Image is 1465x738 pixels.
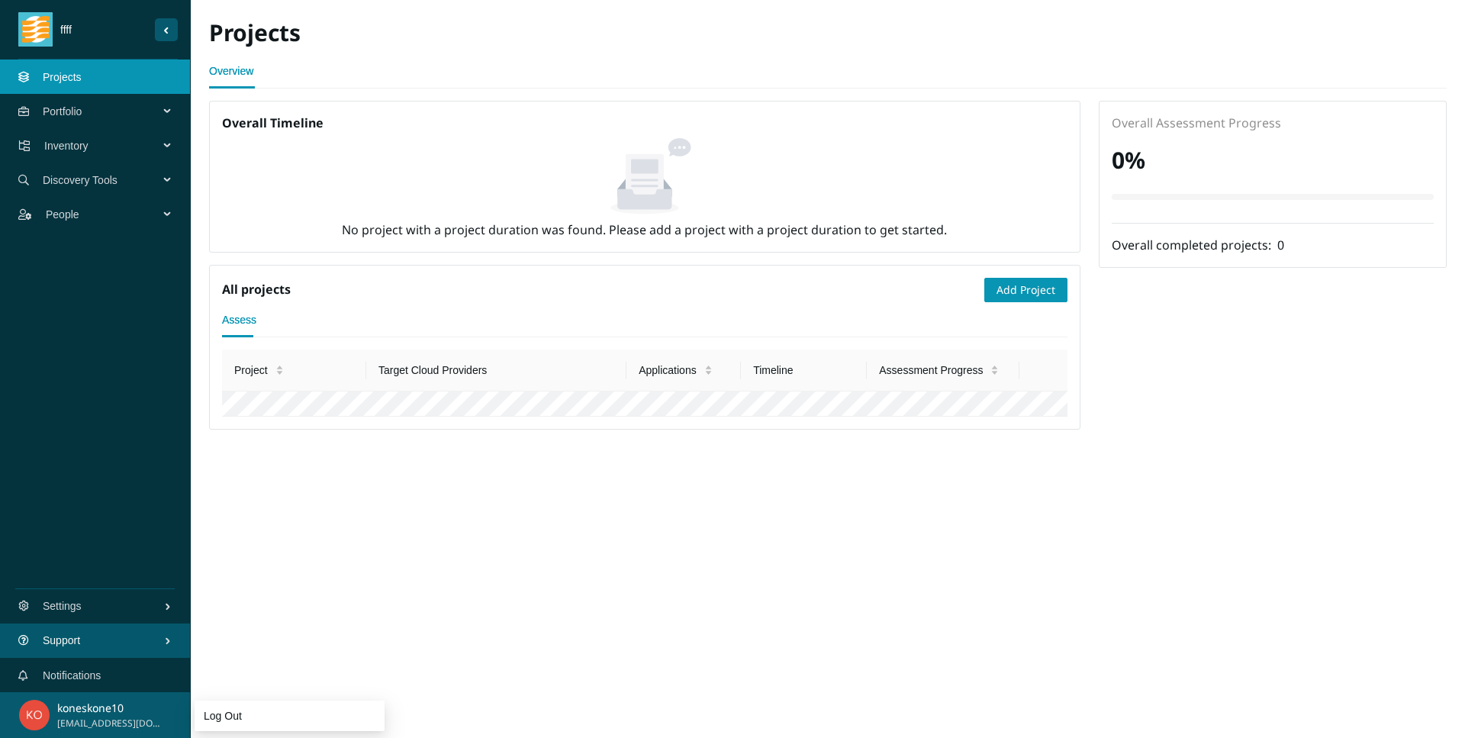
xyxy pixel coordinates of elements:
div: logout-button [204,707,375,724]
th: Applications [626,350,741,392]
th: Assessment Progress [867,350,1019,392]
p: koneskone10 [57,700,163,717]
a: Overview [209,56,253,86]
th: Timeline [741,350,867,392]
img: tidal_logo.png [22,12,50,47]
span: [EMAIL_ADDRESS][DOMAIN_NAME] [57,717,163,731]
span: 0 [1277,237,1284,253]
button: Add Project [984,278,1067,302]
img: 5920fa1e43ce760634abe31a0951ae94 [19,700,50,730]
span: Applications [639,362,697,379]
h5: All projects [222,280,291,298]
span: Assessment Progress [879,362,983,379]
span: Discovery Tools [43,157,165,203]
th: Project [222,350,366,392]
span: Settings [43,583,164,629]
span: Inventory [44,123,165,169]
span: Overall Assessment Progress [1112,114,1281,131]
h2: 0 % [1112,145,1434,176]
th: Target Cloud Providers [366,350,626,392]
h5: Overall Timeline [222,114,1067,132]
a: Projects [43,71,82,83]
span: People [46,192,165,237]
span: Portfolio [43,89,165,134]
h2: Projects [209,18,828,49]
div: Assess [222,311,256,328]
span: ffff [53,21,155,38]
span: Project [234,362,268,379]
span: No project with a project duration was found. Please add a project with a project duration to get... [342,221,947,238]
span: Support [43,617,164,663]
span: Add Project [997,282,1055,298]
span: Overall completed projects: [1112,237,1277,253]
